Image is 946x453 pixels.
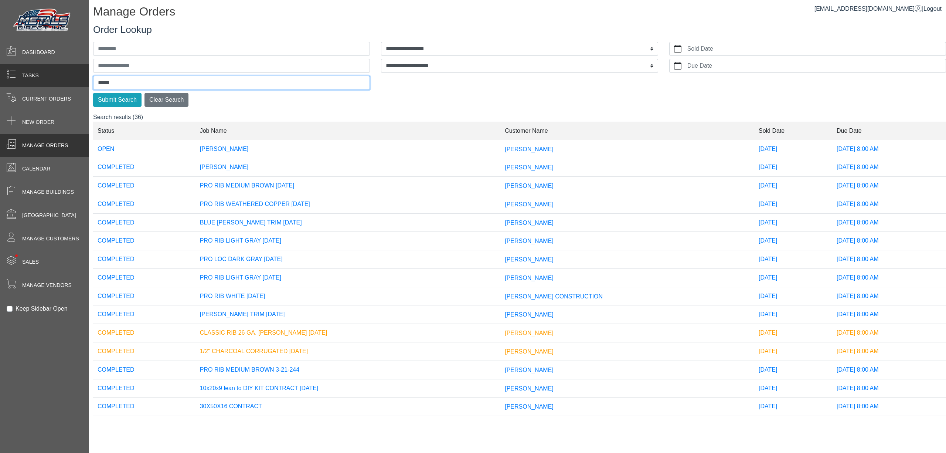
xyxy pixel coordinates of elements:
td: PRO RIB LIGHT GRAY [DATE] [195,232,501,250]
td: [DATE] [754,140,832,158]
span: [PERSON_NAME] [505,256,554,263]
td: [DATE] [754,416,832,435]
td: [DATE] [754,287,832,305]
span: [PERSON_NAME] [505,275,554,281]
h1: Manage Orders [93,4,946,21]
span: [PERSON_NAME] [505,183,554,189]
td: [DATE] [754,232,832,250]
span: Manage Customers [22,235,79,243]
span: [PERSON_NAME] [505,201,554,207]
td: [DATE] [754,324,832,342]
span: [PERSON_NAME] [505,164,554,170]
span: [PERSON_NAME] [505,348,554,355]
td: BLUE [PERSON_NAME] TRIM [DATE] [195,213,501,232]
td: COMPLETED [93,287,195,305]
td: PRO RIB WHITE [DATE] [195,287,501,305]
td: COMPLETED [93,177,195,195]
span: [PERSON_NAME] [505,219,554,226]
td: COMPLETED [93,379,195,398]
label: Sold Date [686,42,946,55]
td: PRO RIB MEDIUM BROWN [DATE] [195,177,501,195]
span: Sales [22,258,39,266]
td: CLASSIC RIB 26 GA. [PERSON_NAME] [DATE] [195,324,501,342]
td: PRO RIB MEDIUM BROWN 3-21-244 [195,361,501,379]
td: PRO RIB LIGHT GRAY [DATE] [195,268,501,287]
td: COMPLETED [93,195,195,213]
td: COMPLETED [93,342,195,361]
span: Logout [923,6,942,12]
td: [DATE] 8:00 AM [832,232,946,250]
td: Status [93,122,195,140]
td: COMPLETED [93,213,195,232]
td: COMPLETED [93,361,195,379]
td: COMPLETED [93,398,195,416]
td: COMPLETED [93,416,195,435]
button: calendar [670,42,686,55]
td: 30X50X16 CONTRACT [195,398,501,416]
span: [PERSON_NAME] [505,238,554,244]
span: Current Orders [22,95,71,103]
td: [DATE] 8:00 AM [832,361,946,379]
td: COMPLETED [93,232,195,250]
td: [DATE] 8:00 AM [832,158,946,177]
td: [DATE] 8:00 AM [832,287,946,305]
a: [EMAIL_ADDRESS][DOMAIN_NAME] [814,6,922,12]
svg: calendar [674,45,681,53]
td: 10x20x9 lean to DIY KIT CONTRACT [DATE] [195,379,501,398]
td: [DATE] 8:00 AM [832,398,946,416]
td: OPEN [93,140,195,158]
td: COMPLETED [93,158,195,177]
td: COMPLETED [93,250,195,269]
td: [DATE] 8:00 AM [832,305,946,324]
td: [DATE] 8:00 AM [832,324,946,342]
td: [DATE] [754,342,832,361]
td: COMPLETED [93,305,195,324]
td: PRO LOC DARK GRAY [DATE] [195,250,501,269]
td: [PERSON_NAME] [195,140,501,158]
td: [DATE] 8:00 AM [832,250,946,269]
td: 4X8 ROLL UP DOOR [DATE] [195,416,501,435]
td: [DATE] [754,398,832,416]
td: [DATE] [754,213,832,232]
td: Job Name [195,122,501,140]
td: [DATE] [754,305,832,324]
td: [DATE] 8:00 AM [832,195,946,213]
td: Due Date [832,122,946,140]
span: Tasks [22,72,39,80]
svg: calendar [674,62,681,70]
span: [PERSON_NAME] [505,403,554,410]
div: Search results (36) [93,113,946,417]
td: Customer Name [500,122,754,140]
td: Sold Date [754,122,832,140]
td: [PERSON_NAME] TRIM [DATE] [195,305,501,324]
td: [DATE] [754,379,832,398]
h3: Order Lookup [93,24,946,36]
button: calendar [670,59,686,72]
td: COMPLETED [93,324,195,342]
span: Manage Buildings [22,188,74,196]
td: COMPLETED [93,268,195,287]
label: Keep Sidebar Open [16,304,68,313]
td: [DATE] 8:00 AM [832,140,946,158]
span: Manage Orders [22,142,68,149]
td: [DATE] 8:00 AM [832,213,946,232]
td: [DATE] [754,158,832,177]
td: [DATE] 8:00 AM [832,342,946,361]
td: [DATE] 8:00 AM [832,177,946,195]
img: Metals Direct Inc Logo [11,7,74,34]
td: 1/2" CHARCOAL CORRUGATED [DATE] [195,342,501,361]
label: Due Date [686,59,946,72]
span: • [7,244,26,268]
td: [DATE] [754,177,832,195]
button: Submit Search [93,93,142,107]
span: [GEOGRAPHIC_DATA] [22,212,76,219]
span: Calendar [22,165,50,173]
span: [PERSON_NAME] [505,367,554,373]
span: Manage Vendors [22,281,72,289]
span: [PERSON_NAME] [505,146,554,152]
span: [PERSON_NAME] [505,311,554,318]
button: Clear Search [144,93,188,107]
td: [DATE] 8:00 AM [832,268,946,287]
span: [PERSON_NAME] [505,385,554,391]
